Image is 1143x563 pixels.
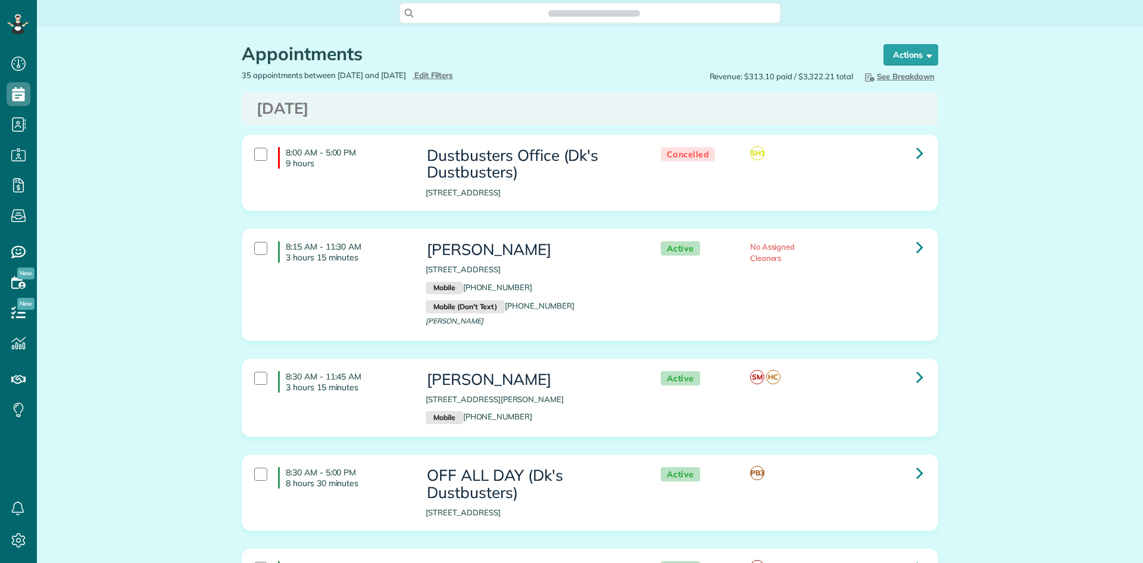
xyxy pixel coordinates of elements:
[661,371,700,386] span: Active
[750,466,764,480] span: PB3
[560,7,627,19] span: Search ZenMaid…
[257,100,923,117] h3: [DATE]
[426,282,463,295] small: Mobile
[426,282,532,292] a: Mobile[PHONE_NUMBER]
[233,70,590,81] div: 35 appointments between [DATE] and [DATE]
[766,370,780,384] span: HC
[661,467,700,482] span: Active
[426,264,636,275] p: [STREET_ADDRESS]
[278,371,408,393] h4: 8:30 AM - 11:45 AM
[883,44,938,66] button: Actions
[859,70,938,83] button: See Breakdown
[661,147,716,162] span: Cancelled
[750,146,764,160] span: SH1
[426,241,636,259] h3: [PERSON_NAME]
[426,507,636,518] p: [STREET_ADDRESS]
[426,147,636,181] h3: Dustbusters Office (Dk's Dustbusters)
[286,252,408,263] p: 3 hours 15 minutes
[426,411,463,424] small: Mobile
[412,70,453,80] a: Edit Filters
[426,300,505,313] small: Mobile (Don't Text)
[426,301,574,310] a: Mobile (Don't Text)[PHONE_NUMBER]
[750,242,795,263] span: No Assigned Cleaners
[426,467,636,501] h3: OFF ALL DAY (Dk's Dustbusters)
[278,241,408,263] h4: 8:15 AM - 11:30 AM
[426,371,636,388] h3: [PERSON_NAME]
[750,370,764,384] span: SM
[426,394,636,405] p: [STREET_ADDRESS][PERSON_NAME]
[286,158,408,169] p: 9 hours
[286,382,408,393] p: 3 hours 15 minutes
[17,298,35,310] span: New
[661,241,700,256] span: Active
[17,267,35,279] span: New
[414,70,453,80] span: Edit Filters
[242,44,861,64] h1: Appointments
[278,147,408,169] h4: 8:00 AM - 5:00 PM
[710,71,853,82] span: Revenue: $313.10 paid / $3,322.21 total
[278,467,408,489] h4: 8:30 AM - 5:00 PM
[426,412,532,421] a: Mobile[PHONE_NUMBER]
[426,187,636,198] p: [STREET_ADDRESS]
[286,478,408,489] p: 8 hours 30 minutes
[426,316,483,325] span: [PERSON_NAME]
[863,71,935,81] span: See Breakdown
